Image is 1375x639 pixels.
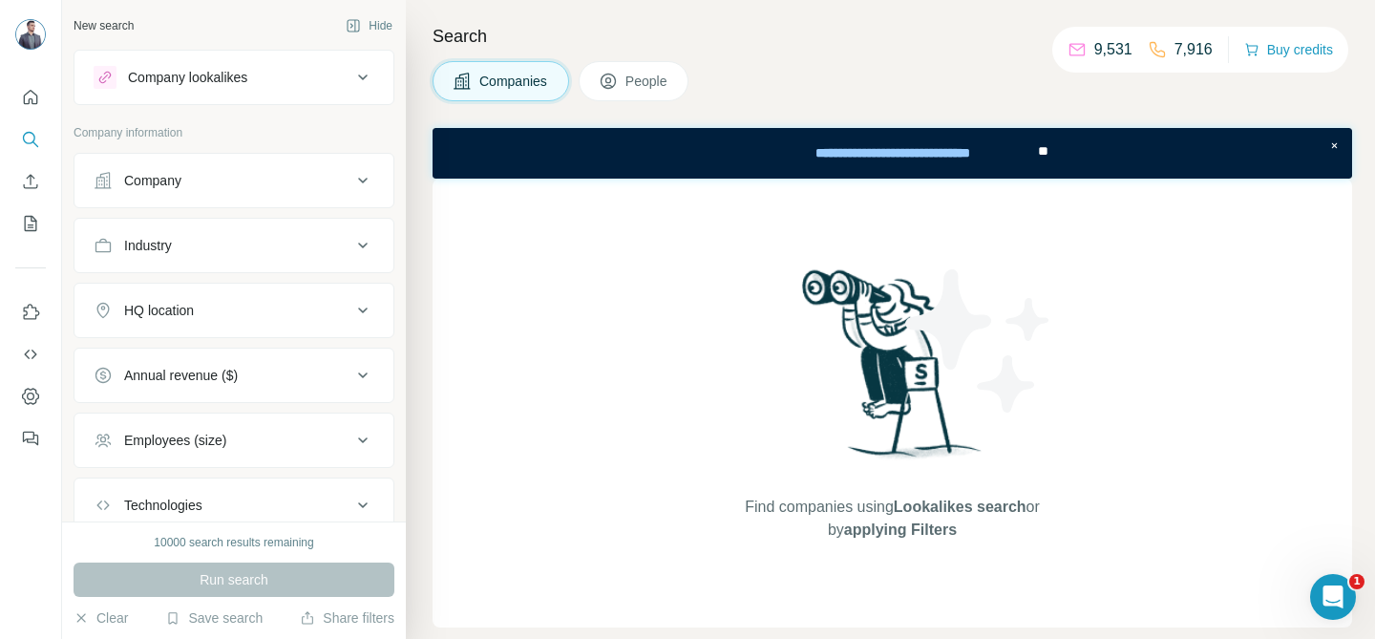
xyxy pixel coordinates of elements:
[479,72,549,91] span: Companies
[124,431,226,450] div: Employees (size)
[893,255,1065,427] img: Surfe Illustration - Stars
[74,124,394,141] p: Company information
[15,122,46,157] button: Search
[15,80,46,115] button: Quick start
[124,366,238,385] div: Annual revenue ($)
[74,223,393,268] button: Industry
[128,68,247,87] div: Company lookalikes
[1349,574,1364,589] span: 1
[154,534,313,551] div: 10000 search results remaining
[124,301,194,320] div: HQ location
[332,11,406,40] button: Hide
[74,608,128,628] button: Clear
[74,352,393,398] button: Annual revenue ($)
[74,54,393,100] button: Company lookalikes
[15,379,46,414] button: Dashboard
[1174,38,1213,61] p: 7,916
[844,522,957,538] span: applying Filters
[74,417,393,463] button: Employees (size)
[1094,38,1132,61] p: 9,531
[15,337,46,372] button: Use Surfe API
[739,496,1045,542] span: Find companies using or by
[124,171,181,190] div: Company
[124,496,202,515] div: Technologies
[793,265,992,478] img: Surfe Illustration - Woman searching with binoculars
[894,499,1026,515] span: Lookalikes search
[300,608,394,628] button: Share filters
[433,128,1352,179] iframe: Banner
[124,236,172,255] div: Industry
[15,295,46,330] button: Use Surfe on LinkedIn
[433,23,1352,50] h4: Search
[74,288,393,333] button: HQ location
[15,421,46,456] button: Feedback
[625,72,669,91] span: People
[15,206,46,241] button: My lists
[74,482,393,528] button: Technologies
[74,17,134,34] div: New search
[165,608,263,628] button: Save search
[1310,574,1356,620] iframe: Intercom live chat
[74,158,393,203] button: Company
[15,164,46,199] button: Enrich CSV
[15,19,46,50] img: Avatar
[1244,36,1333,63] button: Buy credits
